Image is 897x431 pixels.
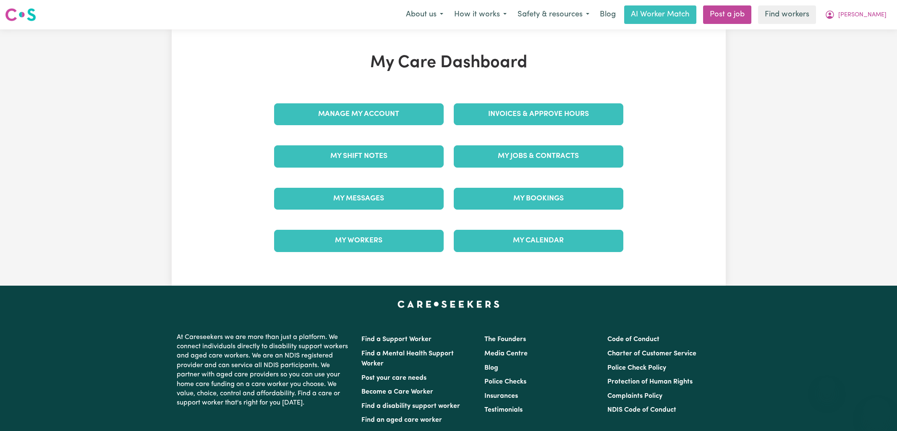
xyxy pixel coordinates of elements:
[400,6,449,24] button: About us
[454,188,623,210] a: My Bookings
[5,7,36,22] img: Careseekers logo
[269,53,628,73] h1: My Care Dashboard
[5,5,36,24] a: Careseekers logo
[819,6,892,24] button: My Account
[361,417,442,423] a: Find an aged care worker
[177,329,351,411] p: At Careseekers we are more than just a platform. We connect individuals directly to disability su...
[484,407,523,413] a: Testimonials
[819,377,835,394] iframe: Close message
[863,397,890,424] iframe: Button to launch messaging window
[398,301,499,307] a: Careseekers home page
[484,393,518,399] a: Insurances
[361,389,433,395] a: Become a Care Worker
[361,336,432,343] a: Find a Support Worker
[484,350,528,357] a: Media Centre
[484,336,526,343] a: The Founders
[484,378,526,385] a: Police Checks
[607,365,666,371] a: Police Check Policy
[361,350,454,367] a: Find a Mental Health Support Worker
[274,188,444,210] a: My Messages
[607,378,693,385] a: Protection of Human Rights
[607,350,696,357] a: Charter of Customer Service
[607,407,676,413] a: NDIS Code of Conduct
[607,336,659,343] a: Code of Conduct
[607,393,662,399] a: Complaints Policy
[454,230,623,252] a: My Calendar
[703,5,751,24] a: Post a job
[454,103,623,125] a: Invoices & Approve Hours
[512,6,595,24] button: Safety & resources
[838,11,887,20] span: [PERSON_NAME]
[361,403,460,410] a: Find a disability support worker
[454,145,623,167] a: My Jobs & Contracts
[624,5,696,24] a: AI Worker Match
[449,6,512,24] button: How it works
[361,375,426,381] a: Post your care needs
[758,5,816,24] a: Find workers
[274,103,444,125] a: Manage My Account
[484,365,498,371] a: Blog
[274,145,444,167] a: My Shift Notes
[274,230,444,252] a: My Workers
[595,5,621,24] a: Blog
